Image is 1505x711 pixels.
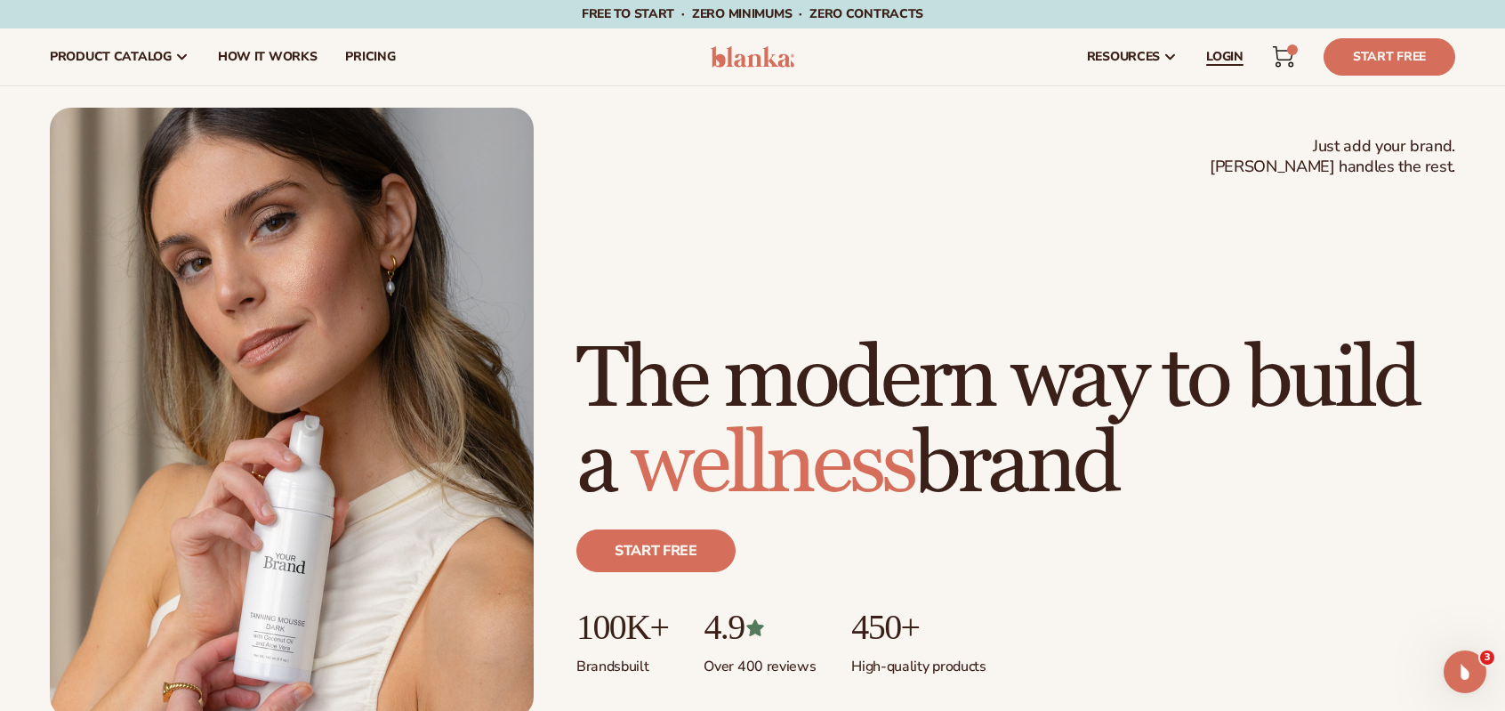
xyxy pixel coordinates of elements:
span: How It Works [218,50,318,64]
span: 3 [1480,650,1494,665]
span: wellness [631,413,913,517]
span: Just add your brand. [PERSON_NAME] handles the rest. [1210,136,1455,178]
p: 100K+ [576,608,668,647]
span: resources [1087,50,1160,64]
span: Free to start · ZERO minimums · ZERO contracts [582,5,923,22]
p: 4.9 [704,608,816,647]
h1: The modern way to build a brand [576,337,1455,508]
a: Start free [576,529,736,572]
span: 1 [1292,44,1292,55]
a: Start Free [1324,38,1455,76]
span: pricing [345,50,395,64]
p: 450+ [851,608,986,647]
p: Brands built [576,647,668,676]
span: LOGIN [1206,50,1243,64]
a: pricing [331,28,409,85]
a: product catalog [36,28,204,85]
span: product catalog [50,50,172,64]
iframe: Intercom live chat [1444,650,1486,693]
a: How It Works [204,28,332,85]
p: Over 400 reviews [704,647,816,676]
img: logo [711,46,795,68]
p: High-quality products [851,647,986,676]
a: LOGIN [1192,28,1258,85]
a: resources [1073,28,1192,85]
